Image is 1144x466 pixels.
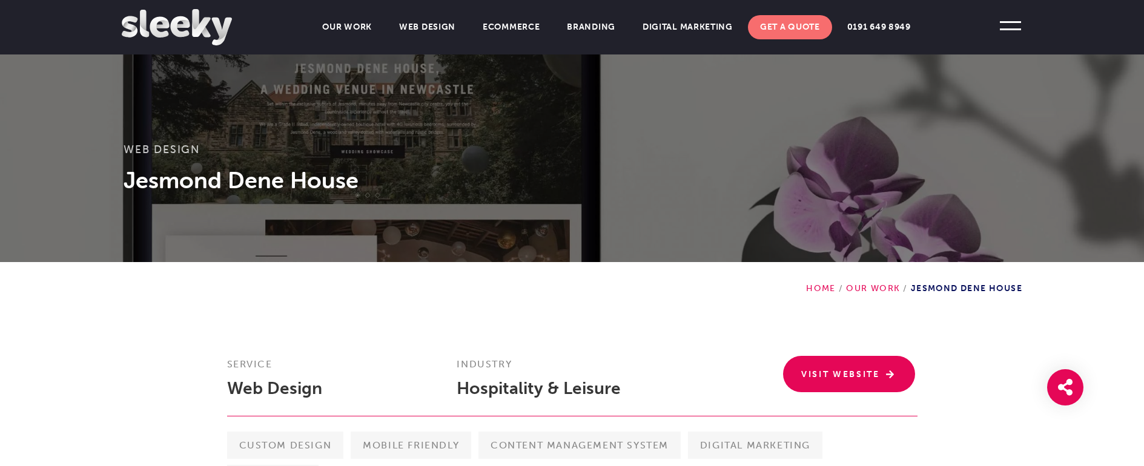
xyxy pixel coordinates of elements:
[846,283,900,294] a: Our Work
[351,432,471,459] span: Mobile Friendly
[630,15,745,39] a: Digital Marketing
[835,15,923,39] a: 0191 649 8949
[748,15,832,39] a: Get A Quote
[806,283,836,294] a: Home
[227,378,322,398] a: Web Design
[900,283,910,294] span: /
[227,432,344,459] span: Custom Design
[471,15,552,39] a: Ecommerce
[124,165,1020,195] h1: Jesmond Dene House
[310,15,384,39] a: Our Work
[478,432,681,459] span: Content Management System
[836,283,846,294] span: /
[124,142,200,156] a: Web Design
[688,432,822,459] span: Digital Marketing
[783,356,915,392] a: Visit Website
[122,9,232,45] img: Sleeky Web Design Newcastle
[555,15,627,39] a: Branding
[457,378,621,398] a: Hospitality & Leisure
[806,262,1022,294] div: Jesmond Dene House
[227,358,273,370] strong: Service
[387,15,468,39] a: Web Design
[457,358,512,370] strong: Industry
